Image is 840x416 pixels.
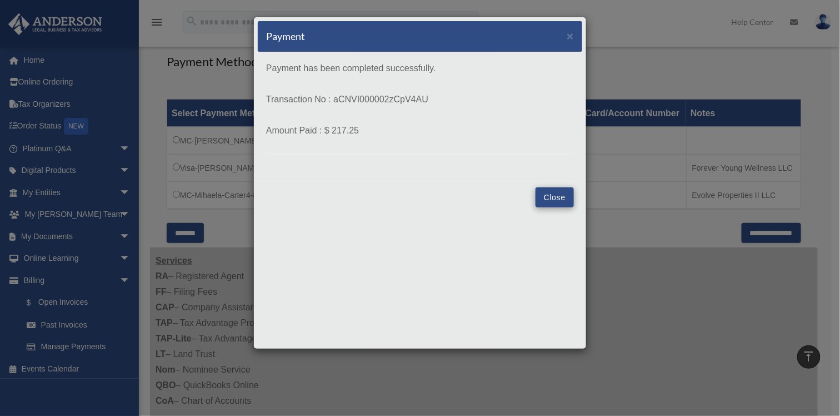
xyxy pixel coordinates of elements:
[536,187,574,207] button: Close
[567,29,574,42] span: ×
[567,30,574,42] button: Close
[266,123,574,138] p: Amount Paid : $ 217.25
[266,61,574,76] p: Payment has been completed successfully.
[266,92,574,107] p: Transaction No : aCNVI000002zCpV4AU
[266,29,305,43] h5: Payment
